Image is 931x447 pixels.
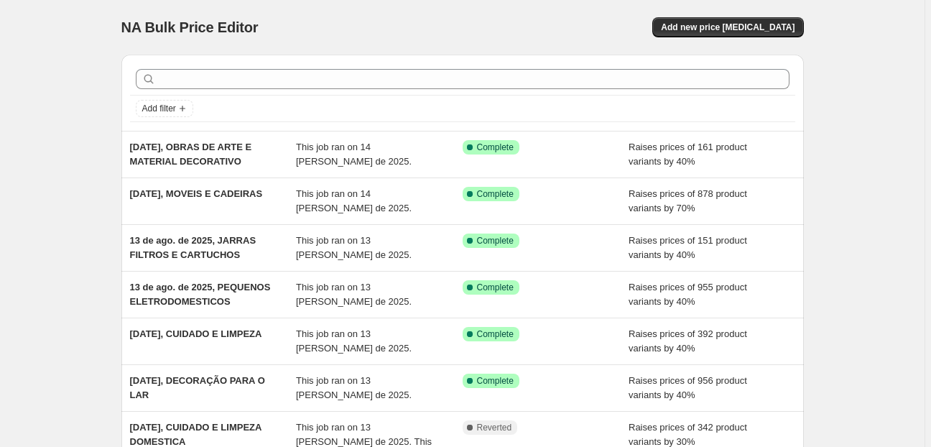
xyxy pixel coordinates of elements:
[296,328,412,354] span: This job ran on 13 [PERSON_NAME] de 2025.
[477,188,514,200] span: Complete
[130,375,265,400] span: [DATE], DECORAÇÃO PARA O LAR
[629,422,747,447] span: Raises prices of 342 product variants by 30%
[130,328,262,339] span: [DATE], CUIDADO E LIMPEZA
[477,235,514,246] span: Complete
[142,103,176,114] span: Add filter
[477,282,514,293] span: Complete
[296,142,412,167] span: This job ran on 14 [PERSON_NAME] de 2025.
[661,22,795,33] span: Add new price [MEDICAL_DATA]
[296,188,412,213] span: This job ran on 14 [PERSON_NAME] de 2025.
[130,188,263,199] span: [DATE], MOVEIS E CADEIRAS
[130,282,271,307] span: 13 de ago. de 2025, PEQUENOS ELETRODOMESTICOS
[629,282,747,307] span: Raises prices of 955 product variants by 40%
[477,375,514,387] span: Complete
[477,422,512,433] span: Reverted
[296,375,412,400] span: This job ran on 13 [PERSON_NAME] de 2025.
[296,282,412,307] span: This job ran on 13 [PERSON_NAME] de 2025.
[130,142,252,167] span: [DATE], OBRAS DE ARTE E MATERIAL DECORATIVO
[629,142,747,167] span: Raises prices of 161 product variants by 40%
[136,100,193,117] button: Add filter
[130,422,261,447] span: [DATE], CUIDADO E LIMPEZA DOMESTICA
[121,19,259,35] span: NA Bulk Price Editor
[629,328,747,354] span: Raises prices of 392 product variants by 40%
[130,235,256,260] span: 13 de ago. de 2025, JARRAS FILTROS E CARTUCHOS
[629,235,747,260] span: Raises prices of 151 product variants by 40%
[652,17,803,37] button: Add new price [MEDICAL_DATA]
[629,188,747,213] span: Raises prices of 878 product variants by 70%
[477,328,514,340] span: Complete
[296,235,412,260] span: This job ran on 13 [PERSON_NAME] de 2025.
[629,375,747,400] span: Raises prices of 956 product variants by 40%
[477,142,514,153] span: Complete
